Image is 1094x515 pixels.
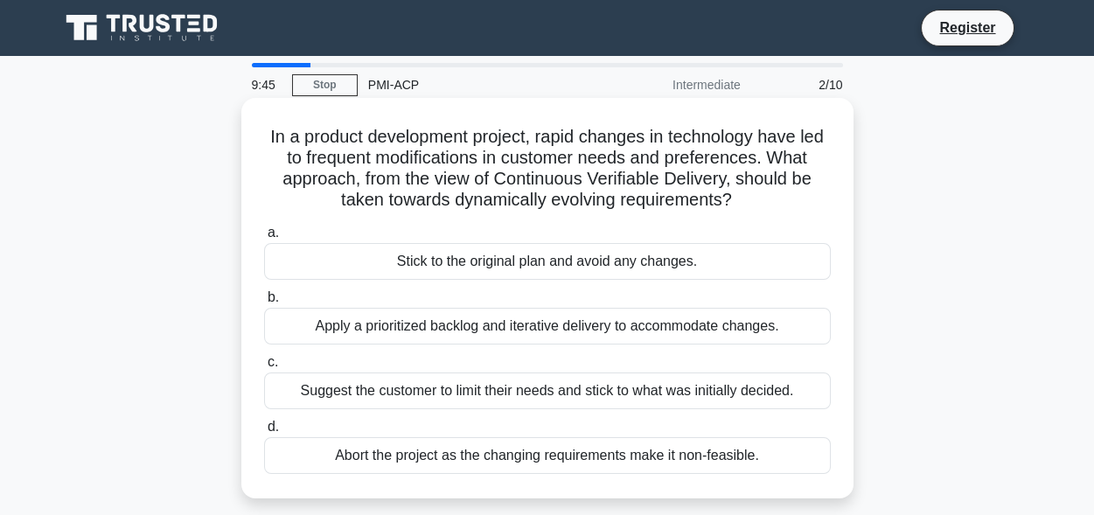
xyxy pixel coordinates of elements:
span: d. [268,419,279,434]
a: Stop [292,74,358,96]
div: 9:45 [241,67,292,102]
div: 2/10 [751,67,854,102]
a: Register [929,17,1006,38]
div: Apply a prioritized backlog and iterative delivery to accommodate changes. [264,308,831,344]
span: a. [268,225,279,240]
div: Abort the project as the changing requirements make it non-feasible. [264,437,831,474]
div: Suggest the customer to limit their needs and stick to what was initially decided. [264,372,831,409]
div: PMI-ACP [358,67,598,102]
span: c. [268,354,278,369]
h5: In a product development project, rapid changes in technology have led to frequent modifications ... [262,126,833,212]
div: Intermediate [598,67,751,102]
span: b. [268,289,279,304]
div: Stick to the original plan and avoid any changes. [264,243,831,280]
